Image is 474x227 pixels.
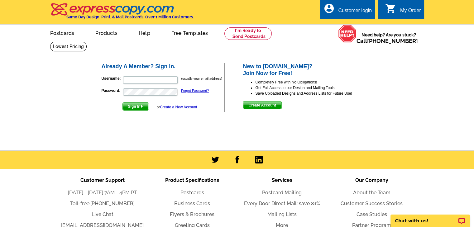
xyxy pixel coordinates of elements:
[181,89,209,92] a: Forgot Password?
[357,211,387,217] a: Case Studies
[181,77,222,80] small: (usually your email address)
[66,15,194,19] h4: Same Day Design, Print, & Mail Postcards. Over 1 Million Customers.
[50,7,194,19] a: Same Day Design, Print, & Mail Postcards. Over 1 Million Customers.
[353,190,390,196] a: About the Team
[123,103,149,110] span: Sign In
[323,3,334,14] i: account_circle
[170,211,214,217] a: Flyers & Brochures
[386,207,474,227] iframe: LiveChat chat widget
[255,91,373,96] li: Save Uploaded Designs and Address Lists for Future Use!
[156,104,197,110] div: or
[338,25,357,43] img: help
[267,211,297,217] a: Mailing Lists
[367,38,418,44] a: [PHONE_NUMBER]
[58,189,147,196] li: [DATE] - [DATE] 7AM - 4PM PT
[122,102,149,111] button: Sign In
[180,190,204,196] a: Postcards
[90,201,135,206] a: [PHONE_NUMBER]
[341,201,403,206] a: Customer Success Stories
[323,7,372,15] a: account_circle Customer login
[243,101,281,109] button: Create Account
[102,76,122,81] label: Username:
[58,200,147,207] li: Toll-free:
[85,25,127,40] a: Products
[255,79,373,85] li: Completely Free with No Obligations!
[161,25,218,40] a: Free Templates
[40,25,84,40] a: Postcards
[129,25,160,40] a: Help
[160,105,197,109] a: Create a New Account
[357,38,418,44] span: Call
[80,177,125,183] span: Customer Support
[243,63,373,77] h2: New to [DOMAIN_NAME]? Join Now for Free!
[355,177,388,183] span: Our Company
[243,102,281,109] span: Create Account
[92,211,113,217] a: Live Chat
[385,7,421,15] a: shopping_cart My Order
[357,32,421,44] span: Need help? Are you stuck?
[102,63,224,70] h2: Already A Member? Sign In.
[400,8,421,17] div: My Order
[244,201,320,206] a: Every Door Direct Mail: save 81%
[102,88,122,93] label: Password:
[272,177,292,183] span: Services
[262,190,302,196] a: Postcard Mailing
[165,177,219,183] span: Product Specifications
[385,3,396,14] i: shopping_cart
[255,85,373,91] li: Get Full Access to our Design and Mailing Tools!
[141,105,143,108] img: button-next-arrow-white.png
[338,8,372,17] div: Customer login
[174,201,210,206] a: Business Cards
